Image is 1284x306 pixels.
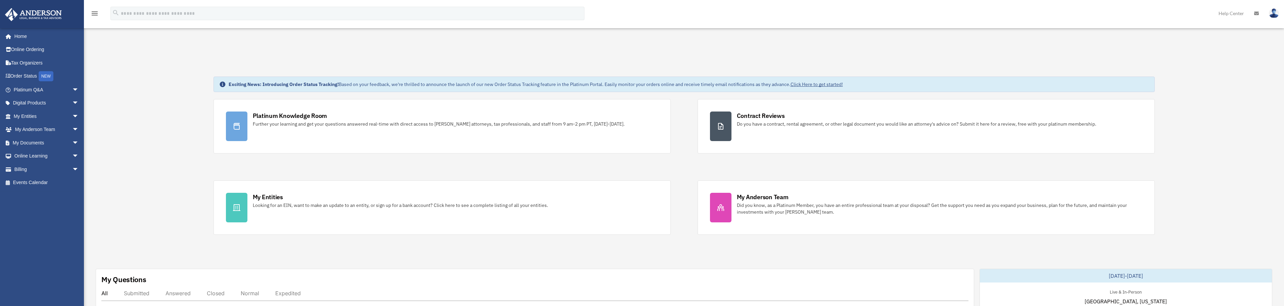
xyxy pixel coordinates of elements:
span: arrow_drop_down [72,136,86,150]
a: My Entities Looking for an EIN, want to make an update to an entity, or sign up for a bank accoun... [213,180,671,235]
img: Anderson Advisors Platinum Portal [3,8,64,21]
a: My Entitiesarrow_drop_down [5,110,89,123]
span: arrow_drop_down [72,83,86,97]
a: Billingarrow_drop_down [5,163,89,176]
div: Platinum Knowledge Room [253,112,327,120]
div: Normal [241,290,259,297]
div: Answered [165,290,191,297]
div: Expedited [275,290,301,297]
a: Online Ordering [5,43,89,56]
a: menu [91,12,99,17]
div: My Entities [253,193,283,201]
div: Further your learning and get your questions answered real-time with direct access to [PERSON_NAM... [253,121,625,127]
div: My Questions [101,274,146,285]
div: Do you have a contract, rental agreement, or other legal document you would like an attorney's ad... [737,121,1096,127]
a: Events Calendar [5,176,89,189]
div: NEW [39,71,53,81]
span: arrow_drop_down [72,149,86,163]
strong: Exciting News: Introducing Order Status Tracking! [229,81,339,87]
a: Contract Reviews Do you have a contract, rental agreement, or other legal document you would like... [698,99,1155,154]
a: My Anderson Team Did you know, as a Platinum Member, you have an entire professional team at your... [698,180,1155,235]
a: My Anderson Teamarrow_drop_down [5,123,89,136]
img: User Pic [1269,8,1279,18]
a: Platinum Knowledge Room Further your learning and get your questions answered real-time with dire... [213,99,671,154]
a: Order StatusNEW [5,70,89,83]
div: Closed [207,290,225,297]
span: [GEOGRAPHIC_DATA], [US_STATE] [1085,297,1167,305]
a: Platinum Q&Aarrow_drop_down [5,83,89,96]
i: search [112,9,120,16]
div: Looking for an EIN, want to make an update to an entity, or sign up for a bank account? Click her... [253,202,548,209]
span: arrow_drop_down [72,163,86,176]
a: Tax Organizers [5,56,89,70]
span: arrow_drop_down [72,123,86,137]
a: Digital Productsarrow_drop_down [5,96,89,110]
i: menu [91,9,99,17]
span: arrow_drop_down [72,96,86,110]
div: Live & In-Person [1104,288,1147,295]
a: Click Here to get started! [791,81,843,87]
a: My Documentsarrow_drop_down [5,136,89,149]
a: Online Learningarrow_drop_down [5,149,89,163]
div: My Anderson Team [737,193,789,201]
div: Based on your feedback, we're thrilled to announce the launch of our new Order Status Tracking fe... [229,81,843,88]
div: Submitted [124,290,149,297]
div: Contract Reviews [737,112,785,120]
div: [DATE]-[DATE] [980,269,1272,282]
div: All [101,290,108,297]
div: Did you know, as a Platinum Member, you have an entire professional team at your disposal? Get th... [737,202,1142,215]
span: arrow_drop_down [72,110,86,123]
a: Home [5,30,86,43]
